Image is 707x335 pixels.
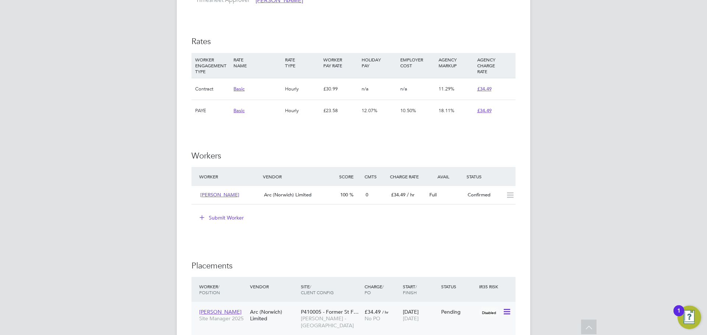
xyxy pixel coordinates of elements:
[403,284,417,295] span: / Finish
[321,78,360,100] div: £30.99
[426,170,465,183] div: Avail
[199,315,246,322] span: Site Manager 2025
[191,36,516,47] h3: Rates
[365,315,380,322] span: No PO
[400,86,407,92] span: n/a
[366,192,368,198] span: 0
[439,107,454,114] span: 18.11%
[363,280,401,299] div: Charge
[437,53,475,72] div: AGENCY MARKUP
[283,53,321,72] div: RATE TYPE
[465,170,516,183] div: Status
[363,170,388,183] div: Cmts
[360,53,398,72] div: HOLIDAY PAY
[301,309,359,315] span: P410005 - Former St F…
[479,308,499,317] span: Disabled
[391,192,405,198] span: £34.49
[398,53,437,72] div: EMPLOYER COST
[388,170,426,183] div: Charge Rate
[283,78,321,100] div: Hourly
[232,53,283,72] div: RATE NAME
[299,280,363,299] div: Site
[200,192,239,198] span: [PERSON_NAME]
[340,192,348,198] span: 100
[248,305,299,325] div: Arc (Norwich) Limited
[283,100,321,121] div: Hourly
[475,53,514,78] div: AGENCY CHARGE RATE
[400,107,416,114] span: 10.50%
[362,86,369,92] span: n/a
[194,212,250,224] button: Submit Worker
[477,86,492,92] span: £34.49
[401,305,439,325] div: [DATE]
[199,309,242,315] span: [PERSON_NAME]
[403,315,419,322] span: [DATE]
[429,192,437,198] span: Full
[197,280,248,299] div: Worker
[193,78,232,100] div: Contract
[193,100,232,121] div: PAYE
[321,53,360,72] div: WORKER PAY RATE
[365,284,384,295] span: / PO
[362,107,377,114] span: 12.07%
[439,86,454,92] span: 11.29%
[191,261,516,271] h3: Placements
[233,86,245,92] span: Basic
[477,280,503,293] div: IR35 Risk
[199,284,220,295] span: / Position
[301,315,361,328] span: [PERSON_NAME] - [GEOGRAPHIC_DATA]
[197,304,516,311] a: [PERSON_NAME]Site Manager 2025Arc (Norwich) LimitedP410005 - Former St F…[PERSON_NAME] - [GEOGRAP...
[301,284,334,295] span: / Client Config
[337,170,363,183] div: Score
[193,53,232,78] div: WORKER ENGAGEMENT TYPE
[401,280,439,299] div: Start
[261,170,337,183] div: Vendor
[248,280,299,293] div: Vendor
[677,311,680,320] div: 1
[678,306,701,329] button: Open Resource Center, 1 new notification
[365,309,381,315] span: £34.49
[465,189,503,201] div: Confirmed
[441,309,476,315] div: Pending
[233,107,245,114] span: Basic
[477,107,492,114] span: £34.49
[321,100,360,121] div: £23.58
[264,192,312,198] span: Arc (Norwich) Limited
[197,170,261,183] div: Worker
[191,151,516,161] h3: Workers
[439,280,478,293] div: Status
[382,309,388,315] span: / hr
[407,192,415,198] span: / hr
